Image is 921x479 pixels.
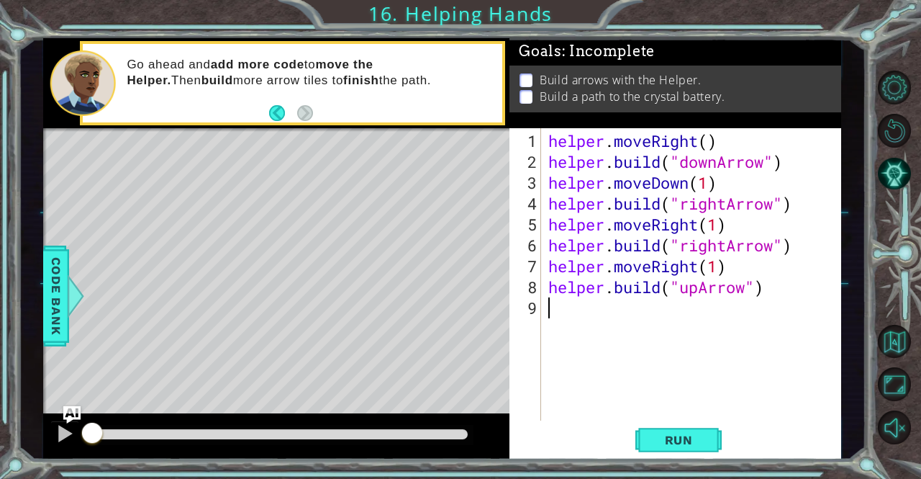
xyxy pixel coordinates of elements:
[562,42,655,60] span: : Incomplete
[878,411,912,444] button: Unmute
[343,73,379,87] strong: finish
[878,71,912,104] button: Level Options
[297,105,313,121] button: Next
[540,89,725,104] p: Build a path to the crystal battery.
[211,58,304,71] strong: add more code
[512,193,541,214] div: 4
[878,114,912,148] button: Restart Level
[879,320,921,363] a: Back to Map
[512,297,541,318] div: 9
[63,406,81,424] button: Ask AI
[512,214,541,235] div: 5
[519,42,655,61] span: Goals
[512,172,541,193] div: 3
[45,252,68,340] span: Code Bank
[878,157,912,191] button: AI Hint
[512,277,541,297] div: 8
[50,421,79,450] button: Ctrl + P: Pause
[635,424,722,457] button: Shift+Enter: Run current code.
[540,72,701,88] p: Build arrows with the Helper.
[878,367,912,401] button: Maximize Browser
[127,57,491,89] p: Go ahead and to Then more arrow tiles to the path.
[512,235,541,256] div: 6
[878,325,912,359] button: Back to Map
[269,105,297,121] button: Back
[512,130,541,151] div: 1
[512,256,541,277] div: 7
[512,151,541,172] div: 2
[201,73,233,87] strong: build
[650,433,707,447] span: Run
